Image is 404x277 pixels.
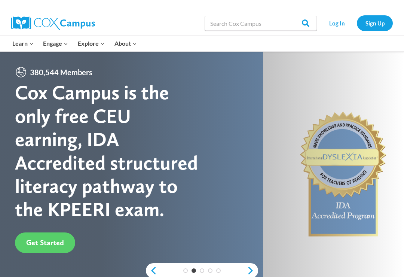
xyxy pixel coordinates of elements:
span: Get Started [26,238,64,247]
a: Log In [321,15,353,31]
a: Get Started [15,232,75,253]
div: Cox Campus is the only free CEU earning, IDA Accredited structured literacy pathway to the KPEERI... [15,81,202,221]
a: previous [146,266,157,275]
img: Cox Campus [11,16,95,30]
a: 5 [216,268,221,273]
span: 380,544 Members [27,66,95,78]
button: Child menu of Learn [7,36,39,51]
button: Child menu of About [110,36,142,51]
button: Child menu of Engage [39,36,73,51]
a: next [247,266,258,275]
a: 2 [192,268,196,273]
input: Search Cox Campus [205,16,317,31]
nav: Secondary Navigation [321,15,393,31]
a: 1 [183,268,188,273]
button: Child menu of Explore [73,36,110,51]
nav: Primary Navigation [7,36,141,51]
a: 3 [200,268,204,273]
a: Sign Up [357,15,393,31]
a: 4 [208,268,212,273]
